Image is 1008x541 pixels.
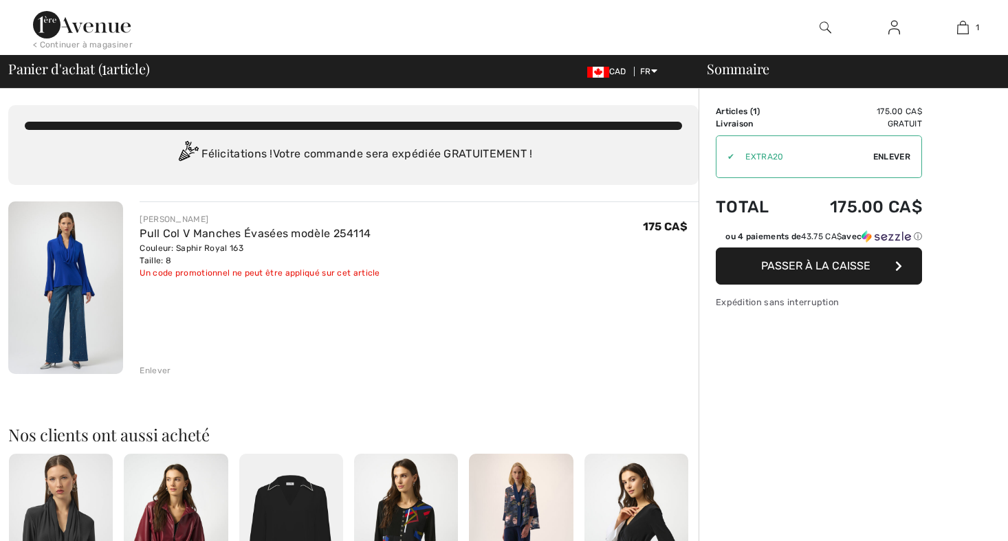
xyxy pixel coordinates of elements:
[643,220,688,233] span: 175 CA$
[801,232,842,241] span: 43.75 CA$
[8,201,123,374] img: Pull Col V Manches Évasées modèle 254114
[929,19,996,36] a: 1
[8,62,150,76] span: Panier d'achat ( article)
[716,296,922,309] div: Expédition sans interruption
[140,364,171,377] div: Enlever
[753,107,757,116] span: 1
[640,67,657,76] span: FR
[734,136,873,177] input: Code promo
[791,105,922,118] td: 175.00 CA$
[174,141,201,168] img: Congratulation2.svg
[33,11,131,38] img: 1ère Avenue
[820,19,831,36] img: recherche
[957,19,969,36] img: Mon panier
[716,247,922,285] button: Passer à la caisse
[587,67,609,78] img: Canadian Dollar
[690,62,1000,76] div: Sommaire
[761,259,870,272] span: Passer à la caisse
[33,38,133,51] div: < Continuer à magasiner
[140,267,380,279] div: Un code promotionnel ne peut être appliqué sur cet article
[976,21,979,34] span: 1
[25,141,682,168] div: Félicitations ! Votre commande sera expédiée GRATUITEMENT !
[725,230,922,243] div: ou 4 paiements de avec
[716,151,734,163] div: ✔
[140,227,371,240] a: Pull Col V Manches Évasées modèle 254114
[877,19,911,36] a: Se connecter
[102,58,107,76] span: 1
[140,213,380,225] div: [PERSON_NAME]
[716,184,791,230] td: Total
[873,151,910,163] span: Enlever
[716,118,791,130] td: Livraison
[888,19,900,36] img: Mes infos
[587,67,632,76] span: CAD
[716,105,791,118] td: Articles ( )
[140,242,380,267] div: Couleur: Saphir Royal 163 Taille: 8
[862,230,911,243] img: Sezzle
[8,426,699,443] h2: Nos clients ont aussi acheté
[791,184,922,230] td: 175.00 CA$
[716,230,922,247] div: ou 4 paiements de43.75 CA$avecSezzle Cliquez pour en savoir plus sur Sezzle
[791,118,922,130] td: Gratuit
